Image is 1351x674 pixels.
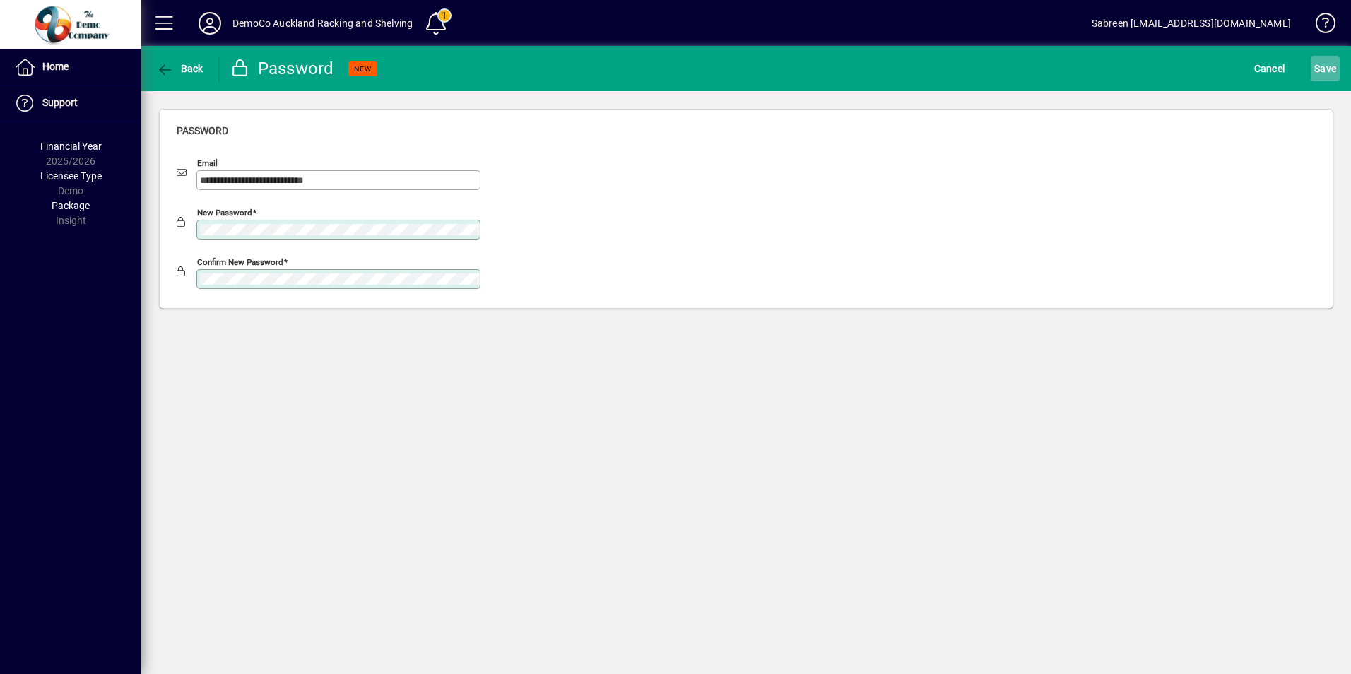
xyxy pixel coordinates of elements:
button: Save [1311,56,1340,81]
span: Password [177,125,228,136]
a: Home [7,49,141,85]
a: Support [7,85,141,121]
div: Sabreen [EMAIL_ADDRESS][DOMAIN_NAME] [1092,12,1291,35]
div: Password [230,57,334,80]
div: DemoCo Auckland Racking and Shelving [232,12,413,35]
span: NEW [354,64,372,73]
a: Knowledge Base [1305,3,1333,49]
button: Cancel [1251,56,1289,81]
span: Package [52,200,90,211]
span: Home [42,61,69,72]
span: Support [42,97,78,108]
span: ave [1314,57,1336,80]
span: Back [156,63,203,74]
mat-label: Email [197,158,218,168]
button: Back [153,56,207,81]
mat-label: Confirm new password [197,257,283,267]
span: Financial Year [40,141,102,152]
mat-label: New password [197,208,252,218]
app-page-header-button: Back [141,56,219,81]
span: Cancel [1254,57,1285,80]
button: Profile [187,11,232,36]
span: S [1314,63,1320,74]
span: Licensee Type [40,170,102,182]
